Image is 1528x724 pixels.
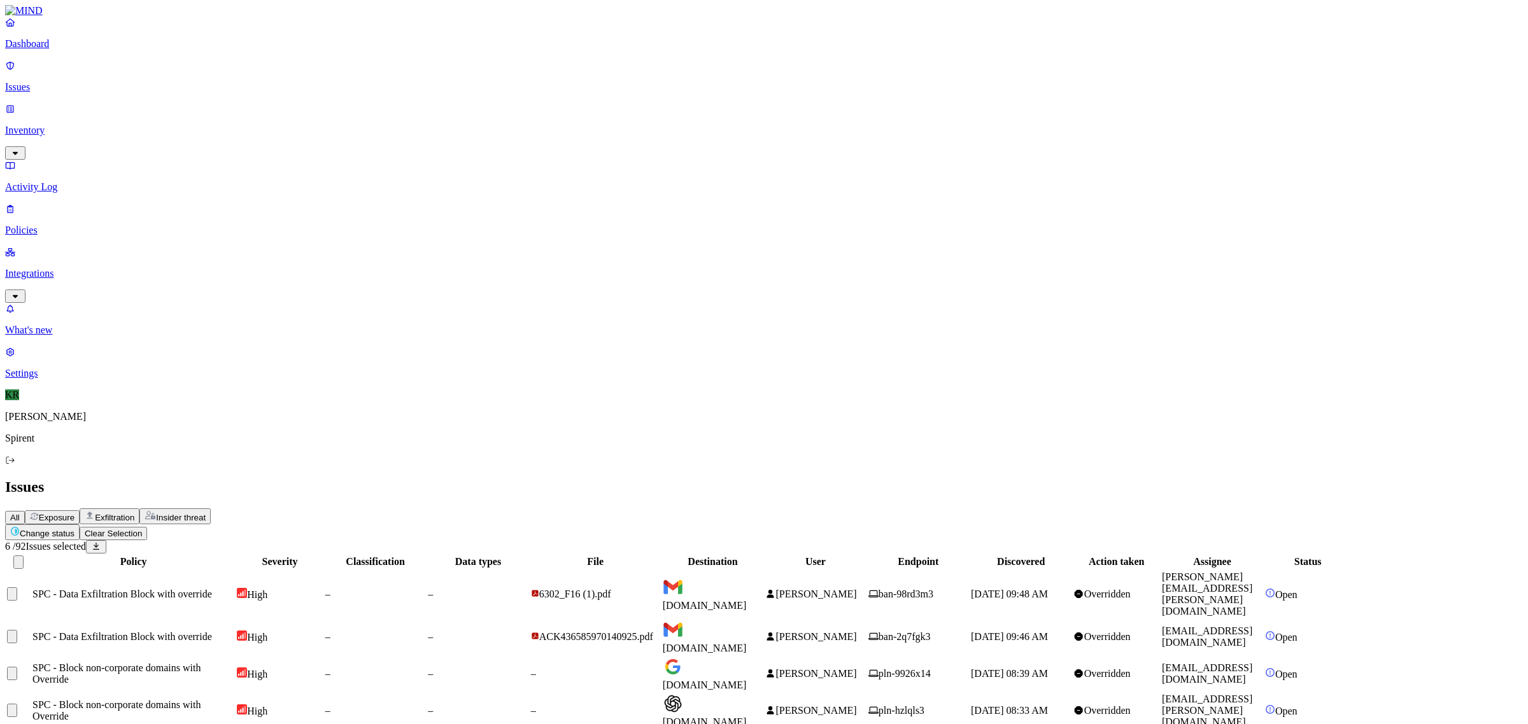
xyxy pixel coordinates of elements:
a: Settings [5,346,1523,379]
span: – [428,588,433,599]
p: [PERSON_NAME] [5,411,1523,422]
p: Issues [5,81,1523,93]
span: Exfiltration [95,513,134,522]
span: [PERSON_NAME] [775,588,856,599]
div: Severity [237,556,323,567]
img: chatgpt.com favicon [663,693,683,714]
div: Classification [325,556,425,567]
span: – [531,705,536,716]
span: [DOMAIN_NAME] [663,600,747,611]
span: KR [5,389,19,400]
a: Issues [5,60,1523,93]
span: High [247,589,267,600]
p: Settings [5,368,1523,379]
img: docs.google.com favicon [663,657,683,677]
a: Activity Log [5,160,1523,193]
span: – [325,705,330,716]
span: [PERSON_NAME] [775,705,856,716]
span: [DOMAIN_NAME] [663,679,747,690]
img: mail.google.com favicon [663,577,683,597]
span: – [325,668,330,679]
button: Change status [5,524,80,540]
span: High [247,706,267,716]
span: Open [1275,669,1298,679]
img: adobe-pdf [531,632,539,640]
img: adobe-pdf [531,589,539,597]
span: [DATE] 09:48 AM [971,588,1048,599]
div: Status [1265,556,1351,567]
span: 6 [5,541,10,552]
span: – [531,668,536,679]
span: Open [1275,632,1298,643]
a: What's new [5,303,1523,336]
p: What's new [5,324,1523,336]
span: [PERSON_NAME] [775,631,856,642]
button: Select all [13,555,24,569]
p: Spirent [5,433,1523,444]
div: Assignee [1162,556,1263,567]
span: [PERSON_NAME][EMAIL_ADDRESS][PERSON_NAME][DOMAIN_NAME] [1162,571,1252,616]
span: All [10,513,20,522]
button: Select row [7,587,17,601]
div: Policy [32,556,234,567]
img: status-open [1265,630,1275,641]
span: ban-2q7fgk3 [879,631,931,642]
span: [EMAIL_ADDRESS][DOMAIN_NAME] [1162,662,1252,685]
span: [DATE] 08:33 AM [971,705,1048,716]
span: Exposure [39,513,74,522]
span: Overridden [1084,705,1131,716]
div: Action taken [1073,556,1159,567]
span: High [247,669,267,679]
img: severity-high [237,704,247,714]
span: SPC - Data Exfiltration Block with override [32,631,212,642]
img: mail.google.com favicon [663,620,683,640]
button: Clear Selection [80,527,147,540]
span: Overridden [1084,631,1131,642]
p: Policies [5,225,1523,236]
span: 6302_F16 (1).pdf [539,588,611,599]
span: Open [1275,706,1298,716]
span: [DOMAIN_NAME] [663,643,747,653]
span: – [325,588,330,599]
img: MIND [5,5,43,17]
p: Integrations [5,268,1523,279]
div: Endpoint [868,556,968,567]
span: Overridden [1084,668,1131,679]
span: [DATE] 08:39 AM [971,668,1048,679]
p: Inventory [5,125,1523,136]
div: Data types [428,556,528,567]
span: / 92 Issues selected [5,541,86,552]
img: status-open [1265,667,1275,678]
img: status-open [1265,704,1275,714]
span: – [428,631,433,642]
span: – [325,631,330,642]
span: Insider threat [156,513,206,522]
div: Discovered [971,556,1071,567]
span: [DATE] 09:46 AM [971,631,1048,642]
span: – [428,668,433,679]
a: Inventory [5,103,1523,158]
a: MIND [5,5,1523,17]
span: pln-9926x14 [879,668,931,679]
img: severity-high [237,588,247,598]
p: Dashboard [5,38,1523,50]
a: Policies [5,203,1523,236]
div: File [531,556,660,567]
span: [EMAIL_ADDRESS][DOMAIN_NAME] [1162,625,1252,648]
a: Dashboard [5,17,1523,50]
button: Select row [7,630,17,643]
img: severity-high [237,630,247,641]
p: Activity Log [5,181,1523,193]
img: status-open [1265,588,1275,598]
span: ACK436585970140925.pdf [539,631,653,642]
button: Select row [7,667,17,680]
div: User [765,556,865,567]
button: Select row [7,704,17,717]
img: severity-high [237,667,247,678]
span: [PERSON_NAME] [775,668,856,679]
span: High [247,632,267,643]
a: Integrations [5,246,1523,301]
div: Destination [663,556,763,567]
span: Open [1275,589,1298,600]
span: – [428,705,433,716]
